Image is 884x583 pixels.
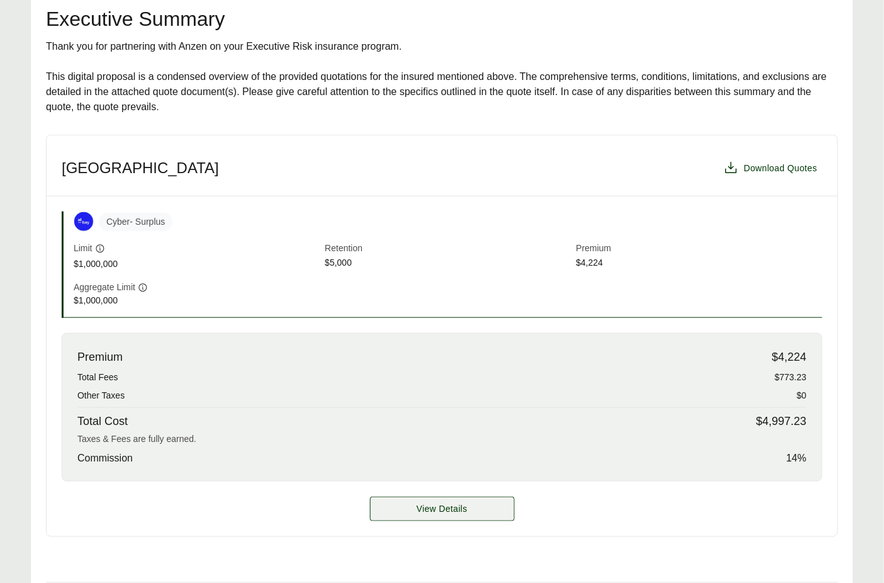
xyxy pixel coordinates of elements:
span: Limit [74,242,92,255]
h3: [GEOGRAPHIC_DATA] [62,159,219,178]
span: Cyber - Surplus [99,213,172,231]
span: 14 % [786,451,807,466]
span: Premium [77,349,123,366]
span: Other Taxes [77,389,125,402]
span: Commission [77,451,133,466]
span: $773.23 [775,371,807,384]
span: Total Fees [77,371,118,384]
span: Retention [325,242,571,256]
span: $1,000,000 [74,294,320,307]
div: Taxes & Fees are fully earned. [77,433,807,446]
h2: Executive Summary [46,9,838,29]
button: Download Quotes [719,156,822,181]
span: Download Quotes [744,162,817,175]
span: $4,224 [576,256,822,271]
a: At-Bay details [370,497,515,521]
span: $1,000,000 [74,258,320,271]
span: $4,997.23 [756,413,807,430]
span: $5,000 [325,256,571,271]
span: Aggregate Limit [74,281,135,294]
img: At-Bay [74,212,93,231]
span: Total Cost [77,413,128,430]
span: Premium [576,242,822,256]
span: $4,224 [772,349,807,366]
span: View Details [417,502,467,516]
div: Thank you for partnering with Anzen on your Executive Risk insurance program. This digital propos... [46,39,838,115]
button: View Details [370,497,515,521]
span: $0 [797,389,807,402]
